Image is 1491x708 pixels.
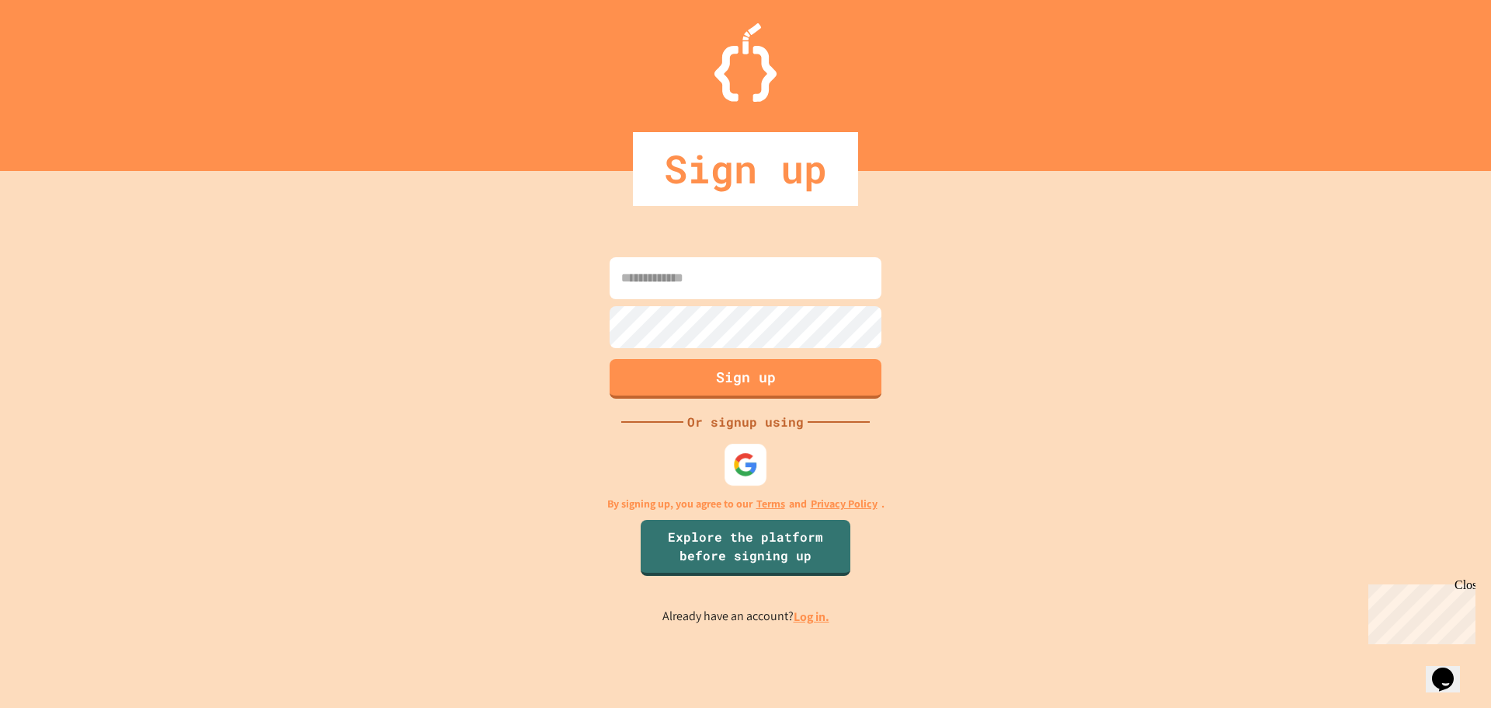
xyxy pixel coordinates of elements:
div: Sign up [633,132,858,206]
iframe: chat widget [1362,578,1475,644]
div: Chat with us now!Close [6,6,107,99]
iframe: chat widget [1426,646,1475,692]
a: Log in. [794,609,829,625]
div: Or signup using [683,413,808,431]
img: Logo.svg [714,23,777,102]
a: Explore the platform before signing up [641,520,850,576]
a: Privacy Policy [811,496,878,512]
button: Sign up [610,359,881,399]
img: google-icon.svg [733,452,758,476]
p: Already have an account? [662,607,829,626]
p: By signing up, you agree to our and . [607,496,885,512]
a: Terms [756,496,785,512]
